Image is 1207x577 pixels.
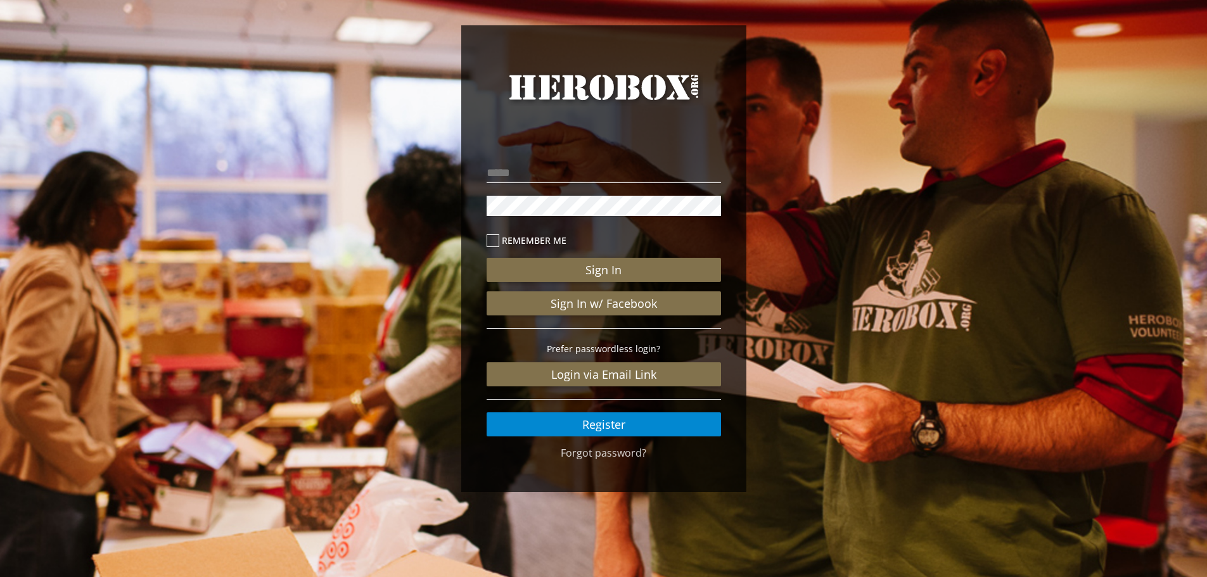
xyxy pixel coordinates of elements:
[487,412,721,436] a: Register
[487,233,721,248] label: Remember me
[561,446,646,460] a: Forgot password?
[487,291,721,315] a: Sign In w/ Facebook
[487,70,721,128] a: HeroBox
[487,341,721,356] p: Prefer passwordless login?
[487,258,721,282] button: Sign In
[487,362,721,386] a: Login via Email Link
